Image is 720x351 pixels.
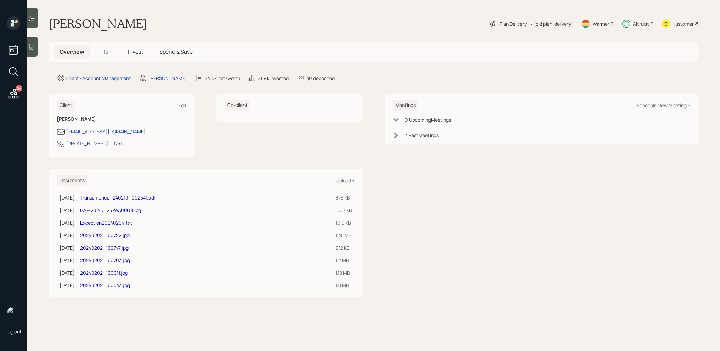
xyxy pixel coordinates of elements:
div: Upload + [336,177,355,184]
h6: Co-client [225,100,250,111]
img: treva-nostdahl-headshot.png [7,307,20,320]
div: 24 [16,85,22,92]
div: Schedule New Meeting + [636,102,690,109]
div: Warmer [593,20,609,27]
div: [DATE] [60,269,75,276]
div: [DATE] [60,257,75,264]
div: [PHONE_NUMBER] [66,140,109,147]
a: IMG-20240126-WA0008.jpg [80,207,141,213]
span: Overview [60,48,84,55]
h1: [PERSON_NAME] [49,16,147,31]
div: 1.45 MB [335,232,352,239]
div: $415k net-worth [205,75,240,82]
a: Transamerica_240210_002541.pdf [80,194,156,201]
a: 20240202_160747.jpg [80,244,129,251]
div: $119k invested [258,75,289,82]
div: [DATE] [60,194,75,201]
div: [DATE] [60,219,75,226]
div: CST [114,140,123,147]
div: [DATE] [60,244,75,251]
span: Spend & Save [159,48,193,55]
a: 20240202_160703.jpg [80,257,130,263]
div: 1.2 MB [335,257,352,264]
a: Exception20240204.txt [80,219,132,226]
div: 60.7 KB [335,207,352,214]
div: Log out [5,328,22,335]
div: [DATE] [60,282,75,289]
a: 20240202_160722.jpg [80,232,130,238]
div: 3 Past Meeting s [405,132,439,139]
div: 1.11 MB [335,282,352,289]
div: Kustomer [673,20,694,27]
div: 1.18 MB [335,269,352,276]
div: • (old plan-delivery) [530,20,573,27]
div: [PERSON_NAME] [148,75,187,82]
div: [EMAIL_ADDRESS][DOMAIN_NAME] [66,128,146,135]
div: Edit [178,102,187,109]
div: 16.5 KB [335,219,352,226]
span: Plan [100,48,112,55]
h6: Documents [57,175,87,186]
div: [DATE] [60,232,75,239]
a: 20240202_160543.jpg [80,282,130,288]
div: 912 KB [335,244,352,251]
div: Altruist [633,20,649,27]
div: [DATE] [60,207,75,214]
span: Invest [128,48,143,55]
a: 20240202_160611.jpg [80,270,128,276]
div: $0 deposited [306,75,335,82]
h6: Client [57,100,75,111]
h6: Meetings [393,100,418,111]
div: 0 Upcoming Meeting s [405,116,451,123]
div: 375 KB [335,194,352,201]
div: Plan Delivery [500,20,527,27]
h6: [PERSON_NAME] [57,116,187,122]
div: Client · Account Management [66,75,131,82]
